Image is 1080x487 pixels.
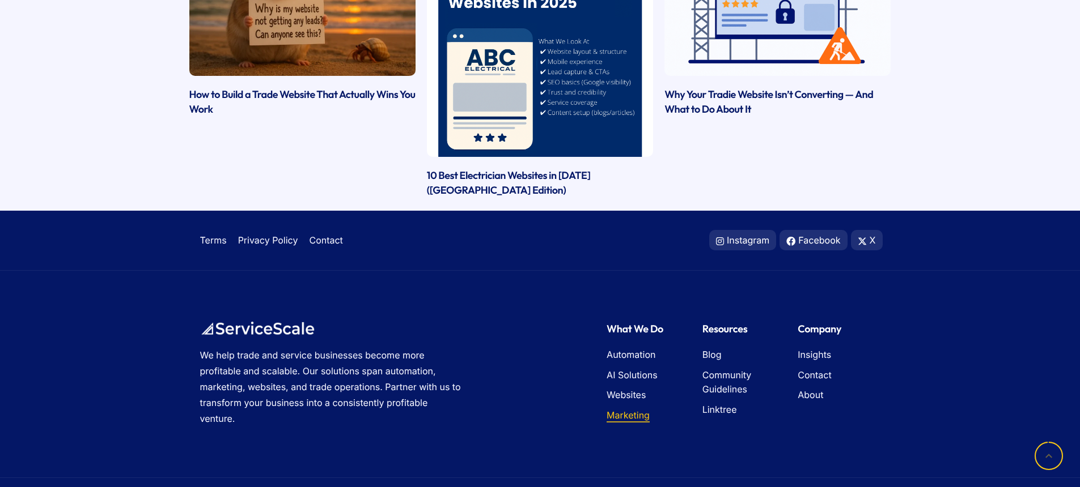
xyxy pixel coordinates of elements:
a: X [851,230,883,250]
a: Websites [607,388,646,403]
p: We help trade and service businesses become more profitable and scalable. Our solutions span auto... [200,347,465,426]
h5: Company [798,322,876,336]
a: How to Build a Trade Website That Actually Wins You Work [189,88,416,116]
a: Contact [798,368,831,383]
a: Insights [798,348,831,362]
a: Facebook [780,230,847,250]
a: About [798,388,823,403]
a: Community Guidelines [702,368,781,397]
a: Linktree [702,403,737,417]
h5: Resources [702,322,781,336]
a: Automation [607,348,655,362]
a: Privacy Policy [238,233,298,248]
a: Instagram [709,230,776,250]
a: Terms [200,233,227,248]
img: ServiceScale logo representing business automation for tradies [200,322,315,335]
a: Marketing [607,408,650,423]
a: Blog [702,348,722,362]
a: 10 Best Electrician Websites in [DATE] ([GEOGRAPHIC_DATA] Edition) [427,169,591,196]
h5: What We Do [607,322,685,336]
a: Contact [309,233,342,248]
a: Why Your Tradie Website Isn’t Converting — And What to Do About It [664,88,873,116]
a: AI Solutions [607,368,658,383]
